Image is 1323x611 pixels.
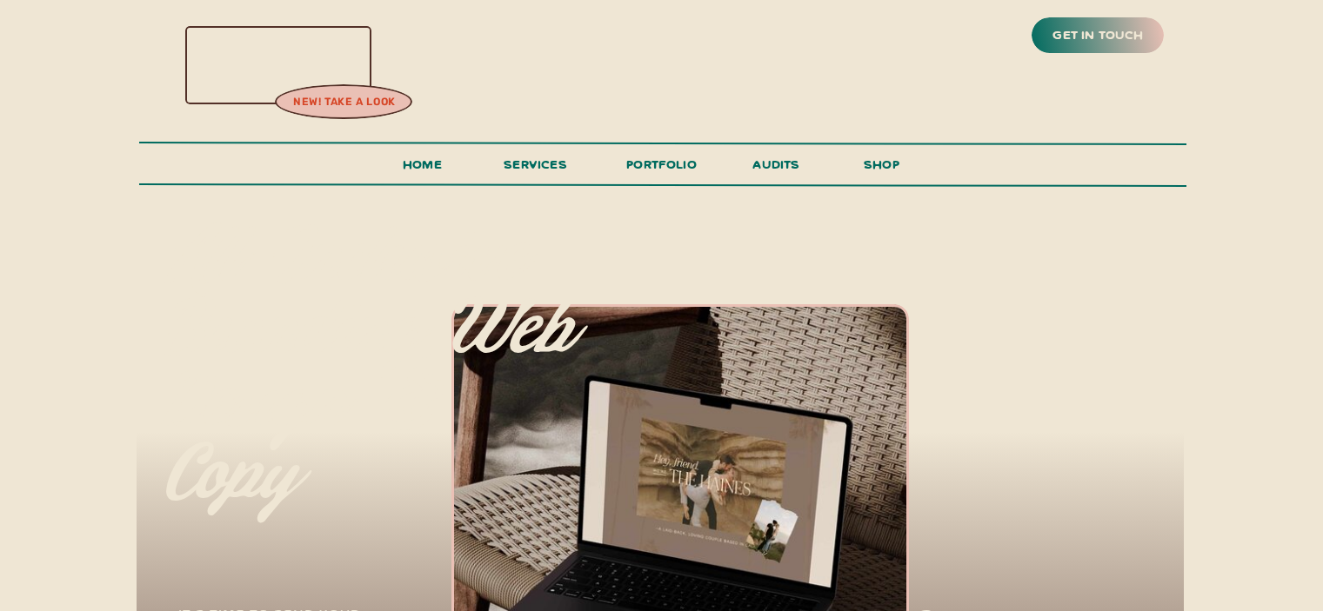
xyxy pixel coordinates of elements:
[1050,23,1147,48] a: get in touch
[751,153,803,183] a: audits
[840,153,924,183] a: shop
[499,153,572,185] a: services
[274,94,416,111] a: new! take a look
[504,156,567,172] span: services
[621,153,703,185] a: portfolio
[396,153,450,185] a: Home
[164,222,580,468] p: All-inclusive branding, web design & copy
